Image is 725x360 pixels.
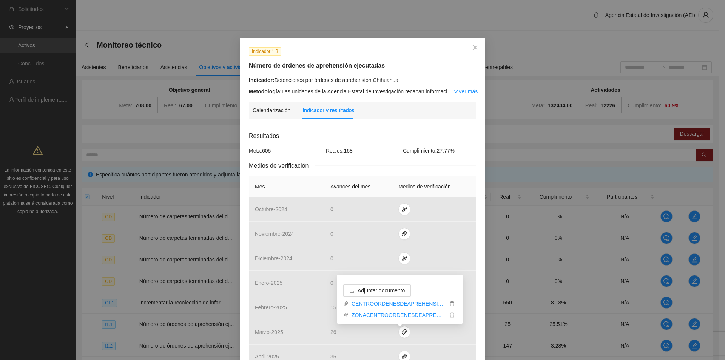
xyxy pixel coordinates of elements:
[448,312,456,318] span: delete
[330,280,333,286] span: 0
[249,76,476,84] div: Detenciones por órdenes de aprehensión Chihuahua
[253,106,290,114] div: Calendarización
[255,231,294,237] span: noviembre - 2024
[330,255,333,261] span: 0
[447,88,452,94] span: ...
[349,288,355,294] span: upload
[249,47,281,56] span: Indicador 1.3
[330,329,336,335] span: 26
[399,255,410,261] span: paper-clip
[399,206,410,212] span: paper-clip
[447,300,457,308] button: delete
[255,354,279,360] span: abril - 2025
[398,326,410,338] button: paper-clip
[255,206,287,212] span: octubre - 2024
[399,329,410,335] span: paper-clip
[343,312,349,318] span: paper-clip
[453,88,478,94] a: Expand
[399,231,410,237] span: paper-clip
[392,176,476,197] th: Medios de verificación
[349,311,447,319] a: ZONACENTROORDENESDEAPREHENSION2024_0001.pdf
[249,88,282,94] strong: Metodología:
[249,176,324,197] th: Mes
[401,147,478,155] div: Cumplimiento: 27.77 %
[453,89,458,94] span: down
[249,61,476,70] h5: Número de órdenes de aprehensión ejecutadas
[349,300,447,308] a: CENTROORDENESDEAPREHENSION24.xlsx
[343,301,349,306] span: paper-clip
[343,284,411,297] button: uploadAdjuntar documento
[330,206,333,212] span: 0
[249,77,275,83] strong: Indicador:
[302,106,354,114] div: Indicador y resultados
[447,311,457,319] button: delete
[398,228,410,240] button: paper-clip
[249,161,315,170] span: Medios de verificación
[330,304,336,311] span: 15
[255,255,292,261] span: diciembre - 2024
[326,148,353,154] span: Reales: 168
[249,87,476,96] div: Las unidades de la Agencia Estatal de Investigación recaban informaci
[398,252,410,264] button: paper-clip
[472,45,478,51] span: close
[247,147,324,155] div: Meta: 605
[255,329,283,335] span: marzo - 2025
[330,231,333,237] span: 0
[358,286,405,295] span: Adjuntar documento
[249,131,285,141] span: Resultados
[399,354,410,360] span: paper-clip
[330,354,336,360] span: 35
[255,280,282,286] span: enero - 2025
[343,287,411,294] span: uploadAdjuntar documento
[324,176,392,197] th: Avances del mes
[448,301,456,306] span: delete
[465,38,485,58] button: Close
[255,304,287,311] span: febrero - 2025
[398,203,410,215] button: paper-clip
